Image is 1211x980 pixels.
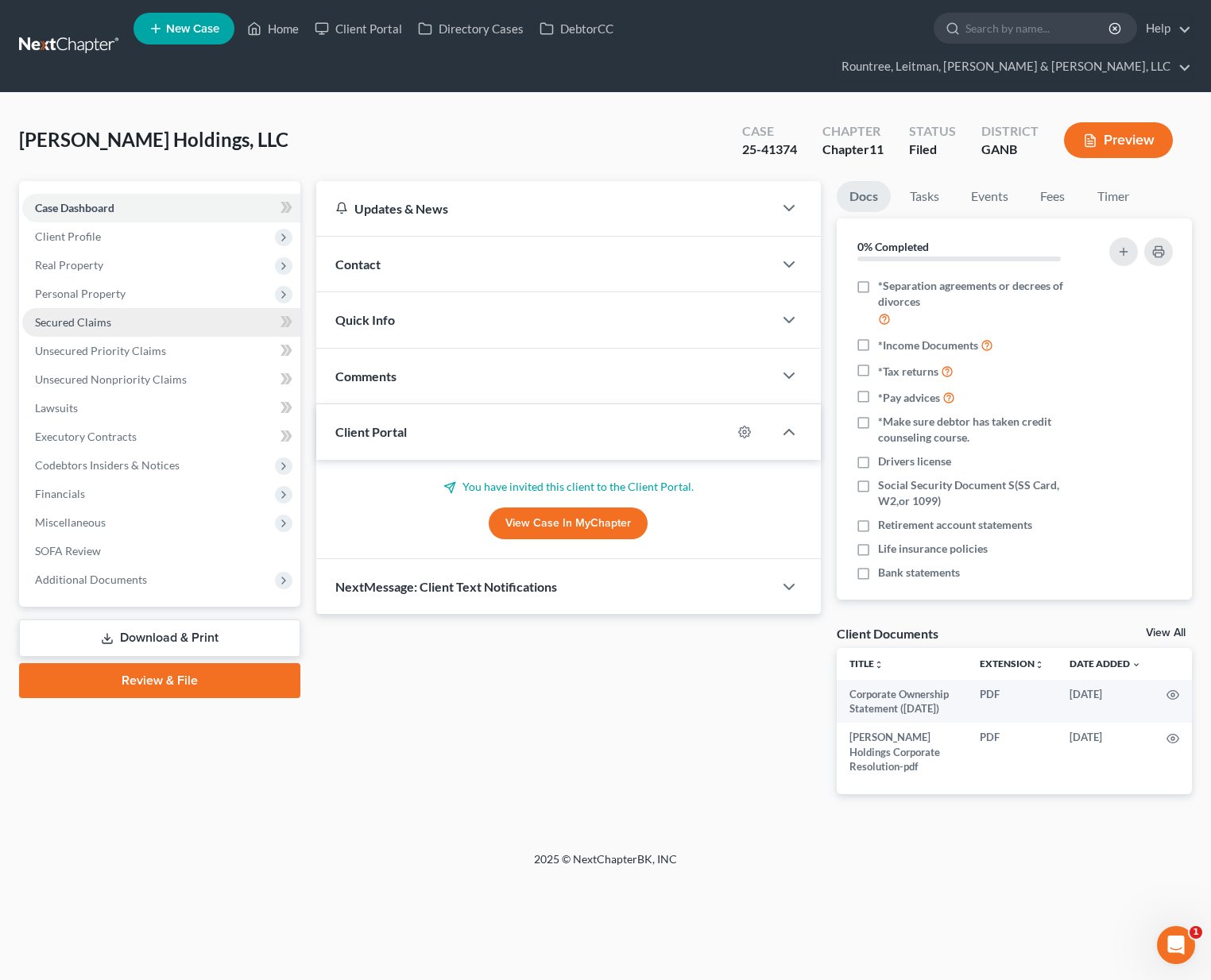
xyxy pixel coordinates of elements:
span: *Tax returns [878,364,938,380]
div: Chapter [822,122,884,141]
a: Help [1138,14,1191,43]
input: Search by name... [965,14,1111,43]
div: Client Documents [837,625,938,642]
span: Quick Info [335,312,395,327]
span: Retirement account statements [878,517,1032,533]
a: SOFA Review [22,537,300,565]
a: Fees [1027,181,1078,212]
td: PDF [967,723,1057,781]
a: Download & Print [19,619,300,657]
span: Comments [335,368,397,384]
span: Social Security Document S(SS Card, W2,or 1099) [878,477,1090,509]
i: unfold_more [1035,660,1044,669]
a: Home [239,14,307,43]
span: 11 [869,141,884,156]
span: Client Portal [335,424,407,439]
div: GANB [981,141,1039,159]
span: Miscellaneous [35,515,106,529]
span: Real Property [35,258,103,272]
div: Status [909,122,956,141]
a: Events [958,181,1021,212]
a: Unsecured Priority Claims [22,337,300,365]
td: Corporate Ownership Statement ([DATE]) [837,680,968,723]
span: Personal Property [35,287,126,300]
span: SOFA Review [35,544,101,558]
button: Preview [1064,122,1173,158]
a: Unsecured Nonpriority Claims [22,365,300,394]
td: [PERSON_NAME] Holdings Corporate Resolution-pdf [837,723,968,781]
div: Chapter [822,141,884,159]
span: Unsecured Nonpriority Claims [35,372,187,386]
a: Rountree, Leitman, [PERSON_NAME] & [PERSON_NAME], LLC [834,52,1191,81]
span: Secured Claims [35,315,111,329]
div: Updates & News [335,200,754,217]
div: 25-41374 [742,141,797,159]
span: Unsecured Priority Claims [35,344,166,357]
span: Contact [335,257,381,272]
td: [DATE] [1057,680,1154,723]
span: Bank statements [878,565,960,581]
div: District [981,122,1039,141]
a: Tasks [897,181,952,212]
span: NextMessage: Client Text Notifications [335,579,557,594]
td: PDF [967,680,1057,723]
a: Docs [837,181,891,212]
a: Lawsuits [22,394,300,422]
span: Codebtors Insiders & Notices [35,458,180,472]
span: *Income Documents [878,338,978,353]
span: Life insurance policies [878,541,988,557]
i: expand_more [1132,660,1141,669]
a: Date Added expand_more [1070,658,1141,669]
a: Extensionunfold_more [980,658,1044,669]
a: DebtorCC [532,14,621,43]
span: Case Dashboard [35,201,114,214]
a: Client Portal [307,14,410,43]
span: 1 [1190,926,1202,939]
span: Additional Documents [35,573,147,586]
span: Drivers license [878,453,951,469]
a: Review & File [19,663,300,698]
a: Titleunfold_more [849,658,884,669]
a: Case Dashboard [22,194,300,222]
td: [DATE] [1057,723,1154,781]
i: unfold_more [874,660,884,669]
span: Lawsuits [35,401,78,415]
iframe: Intercom live chat [1157,926,1195,964]
a: Directory Cases [410,14,532,43]
div: Filed [909,141,956,159]
a: View Case in MyChapter [489,507,648,539]
span: *Make sure debtor has taken credit counseling course. [878,414,1090,446]
a: Secured Claims [22,308,300,337]
span: Executory Contracts [35,430,137,443]
span: Financials [35,487,85,500]
span: New Case [166,23,219,35]
span: [PERSON_NAME] Holdings, LLC [19,128,288,151]
strong: 0% Completed [857,240,929,253]
a: View All [1146,627,1186,639]
span: Client Profile [35,230,101,243]
span: *Separation agreements or decrees of divorces [878,278,1090,310]
a: Executory Contracts [22,422,300,451]
span: *Pay advices [878,390,940,406]
p: You have invited this client to the Client Portal. [335,479,802,495]
div: Case [742,122,797,141]
div: 2025 © NextChapterBK, INC [153,851,1058,880]
a: Timer [1085,181,1142,212]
